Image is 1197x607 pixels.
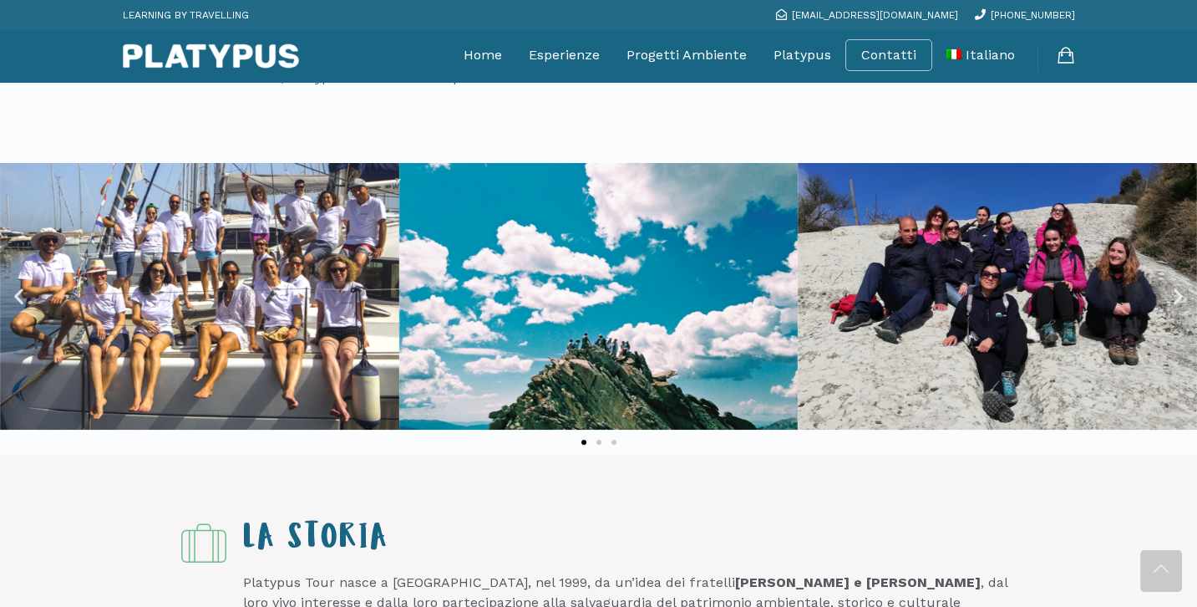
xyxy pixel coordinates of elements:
img: gruppo_2 [798,163,1197,429]
div: Next slide [1168,286,1189,307]
a: Esperienze [529,34,600,76]
span: Italiano [966,47,1015,63]
span: Go to slide 1 [581,440,586,445]
span: Go to slide 2 [596,440,601,445]
span: [PHONE_NUMBER] [991,9,1075,21]
a: Italiano [946,34,1015,76]
a: [PHONE_NUMBER] [975,9,1075,21]
a: Home [464,34,502,76]
a: [EMAIL_ADDRESS][DOMAIN_NAME] [776,9,958,21]
p: LEARNING BY TRAVELLING [123,4,249,26]
a: Platypus [773,34,831,76]
div: Previous slide [8,286,29,307]
img: Platypus [123,43,299,69]
span: La storia [243,523,389,559]
span: [EMAIL_ADDRESS][DOMAIN_NAME] [792,9,958,21]
b: [PERSON_NAME] e [PERSON_NAME] [735,574,981,590]
a: Progetti Ambiente [626,34,747,76]
a: Contatti [861,47,916,64]
span: Go to slide 3 [611,440,616,445]
img: nicholas-swanson-d19by2PLaPc-unsplash [399,163,799,429]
